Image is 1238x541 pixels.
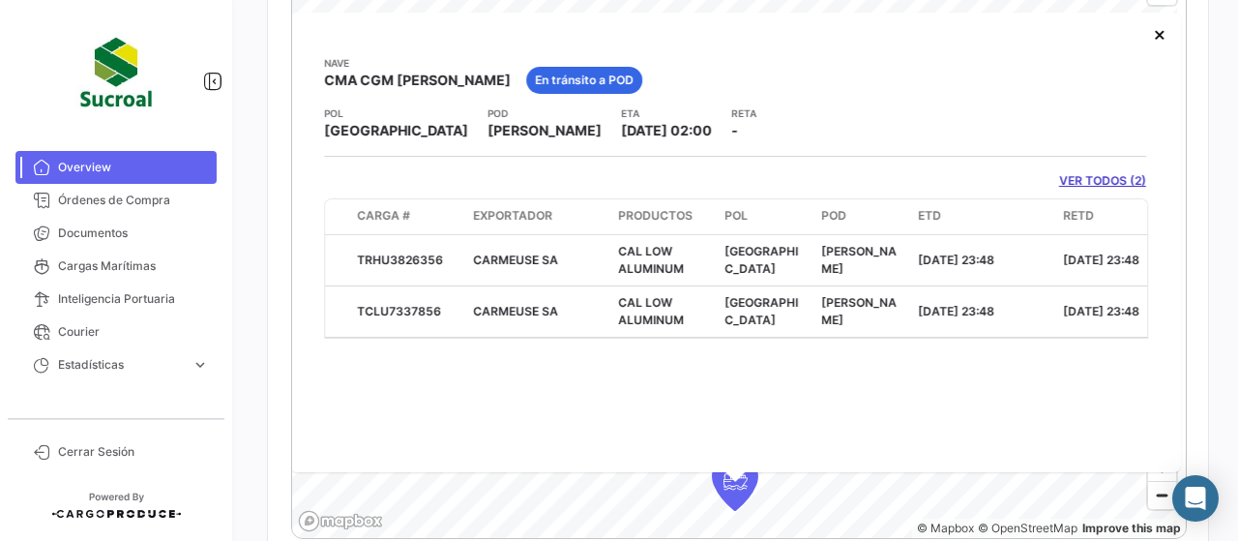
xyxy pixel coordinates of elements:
div: Abrir Intercom Messenger [1172,475,1219,522]
span: [GEOGRAPHIC_DATA] [724,244,798,276]
span: Cargas Marítimas [58,257,209,275]
span: expand_more [192,356,209,374]
a: Documentos [15,217,217,250]
a: Inteligencia Portuaria [15,283,217,316]
span: Exportador [473,207,552,225]
datatable-header-cell: Productos [610,199,717,234]
span: [PERSON_NAME] [821,295,897,327]
datatable-header-cell: Carga # [349,199,465,234]
a: Órdenes de Compra [15,184,217,217]
datatable-header-cell: POD [813,199,910,234]
datatable-header-cell: POL [717,199,813,234]
app-card-info-title: POL [324,105,468,121]
span: POD [821,207,846,225]
span: CAL LOW ALUMINUM [618,295,684,327]
a: OpenStreetMap [978,521,1077,535]
a: Cargas Marítimas [15,250,217,283]
span: [GEOGRAPHIC_DATA] [324,121,468,140]
span: POL [724,207,748,225]
span: [DATE] 23:48 [918,304,994,318]
span: CARMEUSE SA [473,304,558,318]
span: - [731,122,738,138]
button: Close popup [1140,15,1179,53]
span: [DATE] 23:48 [1063,304,1139,318]
span: Carga # [357,207,410,225]
span: Cerrar Sesión [58,443,209,461]
span: ETD [918,207,941,225]
a: Mapbox [917,521,974,535]
span: RETD [1063,207,1094,225]
span: [PERSON_NAME] [487,121,602,140]
span: CARMEUSE SA [473,253,558,267]
datatable-header-cell: Exportador [465,199,610,234]
app-card-info-title: ETA [621,105,712,121]
span: Zoom out [1148,482,1176,509]
span: Documentos [58,225,209,242]
div: TRHU3826356 [357,252,457,269]
span: En tránsito a POD [535,72,634,89]
span: Productos [618,207,693,225]
app-card-info-title: RETA [731,105,756,121]
span: Courier [58,323,209,341]
span: [DATE] 23:48 [1063,253,1139,267]
span: Órdenes de Compra [58,192,209,209]
app-card-info-title: POD [487,105,602,121]
app-card-info-title: Nave [324,55,511,71]
div: Map marker [712,453,758,511]
span: CAL LOW ALUMINUM [618,244,684,276]
span: [DATE] 23:48 [918,253,994,267]
a: Mapbox logo [298,510,383,532]
span: Inteligencia Portuaria [58,290,209,308]
span: [PERSON_NAME] [821,244,897,276]
span: Overview [58,159,209,176]
a: VER TODOS (2) [1059,172,1146,190]
a: Courier [15,316,217,348]
div: TCLU7337856 [357,303,457,320]
datatable-header-cell: RETD [1055,199,1200,234]
span: CMA CGM [PERSON_NAME] [324,71,511,90]
span: [DATE] 02:00 [621,122,712,138]
button: Zoom out [1148,481,1176,509]
a: Overview [15,151,217,184]
datatable-header-cell: ETD [910,199,1055,234]
span: Estadísticas [58,356,184,374]
img: 97549ab1-aa9d-4213-baa5-54cab969a99e.jpg [68,23,164,120]
span: [GEOGRAPHIC_DATA] [724,295,798,327]
a: Map feedback [1082,521,1181,535]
